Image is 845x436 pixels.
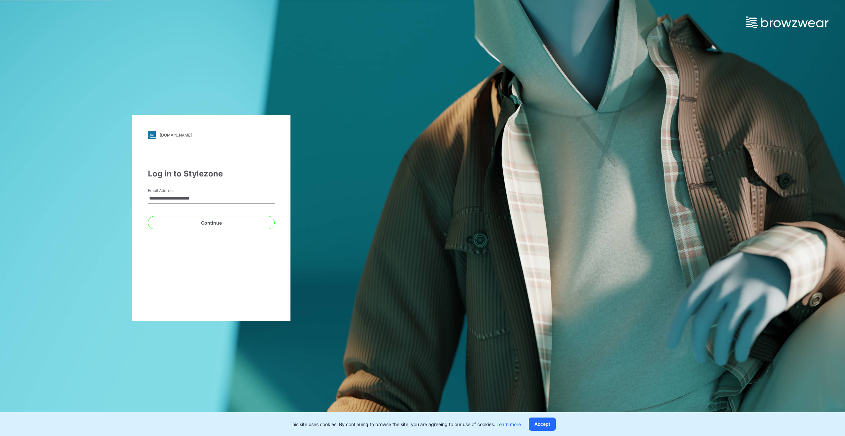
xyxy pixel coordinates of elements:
a: [DOMAIN_NAME] [148,131,275,139]
button: Accept [529,418,556,431]
div: Log in to Stylezone [148,168,275,180]
img: browzwear-logo.73288ffb.svg [746,16,828,28]
div: [DOMAIN_NAME] [160,133,192,138]
button: Continue [148,216,275,229]
img: svg+xml;base64,PHN2ZyB3aWR0aD0iMjgiIGhlaWdodD0iMjgiIHZpZXdCb3g9IjAgMCAyOCAyOCIgZmlsbD0ibm9uZSIgeG... [148,131,156,139]
p: This site uses cookies. By continuing to browse the site, you are agreeing to our use of cookies. [289,421,521,428]
label: Email Address [148,188,194,194]
a: Learn more [496,421,521,427]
